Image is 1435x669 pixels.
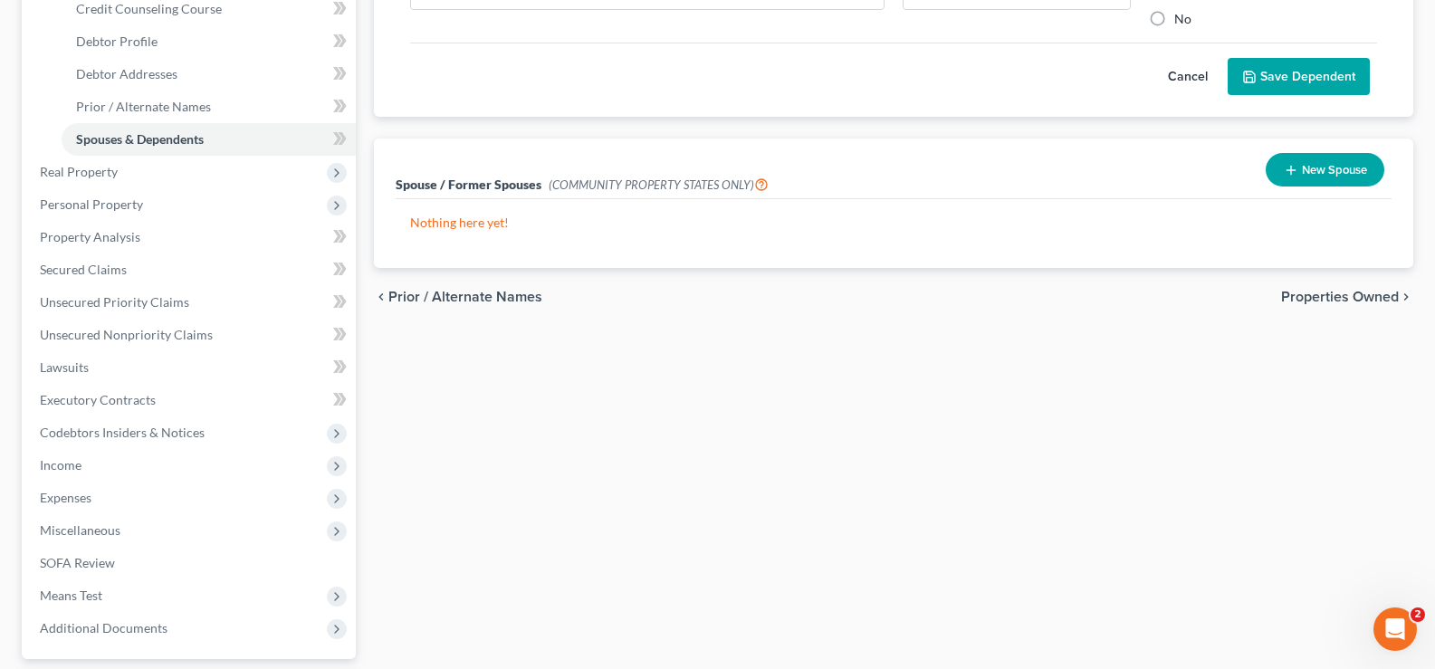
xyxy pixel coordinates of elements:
[76,99,211,114] span: Prior / Alternate Names
[388,290,542,304] span: Prior / Alternate Names
[1399,290,1413,304] i: chevron_right
[76,66,177,81] span: Debtor Addresses
[40,425,205,440] span: Codebtors Insiders & Notices
[40,359,89,375] span: Lawsuits
[76,33,158,49] span: Debtor Profile
[25,221,356,253] a: Property Analysis
[1228,58,1370,96] button: Save Dependent
[62,91,356,123] a: Prior / Alternate Names
[40,522,120,538] span: Miscellaneous
[62,58,356,91] a: Debtor Addresses
[40,555,115,570] span: SOFA Review
[1148,59,1228,95] button: Cancel
[374,290,542,304] button: chevron_left Prior / Alternate Names
[40,196,143,212] span: Personal Property
[40,620,167,636] span: Additional Documents
[25,384,356,416] a: Executory Contracts
[410,214,1377,232] p: Nothing here yet!
[40,229,140,244] span: Property Analysis
[40,294,189,310] span: Unsecured Priority Claims
[1281,290,1399,304] span: Properties Owned
[25,351,356,384] a: Lawsuits
[40,164,118,179] span: Real Property
[25,319,356,351] a: Unsecured Nonpriority Claims
[1266,153,1384,186] button: New Spouse
[40,490,91,505] span: Expenses
[1373,607,1417,651] iframe: Intercom live chat
[25,547,356,579] a: SOFA Review
[40,392,156,407] span: Executory Contracts
[374,290,388,304] i: chevron_left
[396,177,541,192] span: Spouse / Former Spouses
[76,131,204,147] span: Spouses & Dependents
[76,1,222,16] span: Credit Counseling Course
[40,327,213,342] span: Unsecured Nonpriority Claims
[40,262,127,277] span: Secured Claims
[549,177,769,192] span: (COMMUNITY PROPERTY STATES ONLY)
[1281,290,1413,304] button: Properties Owned chevron_right
[62,123,356,156] a: Spouses & Dependents
[1174,10,1191,28] label: No
[25,253,356,286] a: Secured Claims
[25,286,356,319] a: Unsecured Priority Claims
[62,25,356,58] a: Debtor Profile
[40,588,102,603] span: Means Test
[40,457,81,473] span: Income
[1411,607,1425,622] span: 2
